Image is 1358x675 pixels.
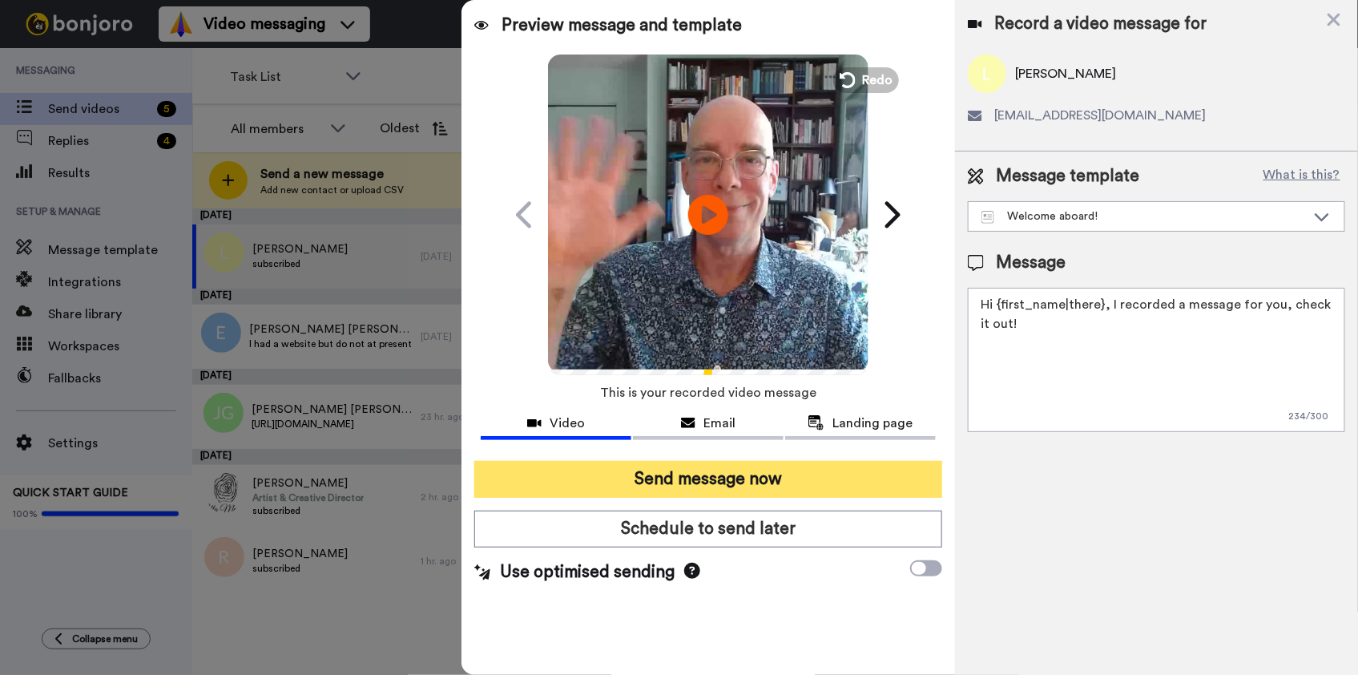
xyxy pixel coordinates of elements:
[500,560,675,584] span: Use optimised sending
[600,375,816,410] span: This is your recorded video message
[474,511,941,548] button: Schedule to send later
[1259,164,1345,188] button: What is this?
[995,106,1207,125] span: [EMAIL_ADDRESS][DOMAIN_NAME]
[550,414,585,433] span: Video
[981,208,1306,224] div: Welcome aboard!
[832,414,913,433] span: Landing page
[474,461,941,498] button: Send message now
[981,211,995,224] img: Message-temps.svg
[997,251,1066,275] span: Message
[968,288,1345,432] textarea: Hi {first_name|there}, I recorded a message for you, check it out!
[997,164,1140,188] span: Message template
[703,414,735,433] span: Email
